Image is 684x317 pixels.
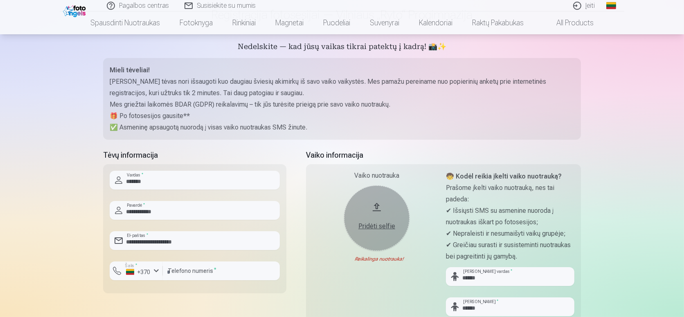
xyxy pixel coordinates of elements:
p: ✔ Išsiųsti SMS su asmenine nuoroda į nuotraukas iškart po fotosesijos; [446,205,574,228]
p: 🎁 Po fotosesijos gausite** [110,110,574,122]
h5: Nedelskite — kad jūsų vaikas tikrai patektų į kadrą! 📸✨ [103,42,581,53]
label: Šalis [123,263,139,269]
button: Šalis*+370 [110,261,163,280]
a: Suvenyrai [360,11,409,34]
strong: Mieli tėveliai! [110,66,150,74]
a: Puodeliai [313,11,360,34]
div: Pridėti selfie [352,221,401,231]
div: Vaiko nuotrauka [313,171,441,181]
img: /fa2 [63,3,88,17]
a: Raktų pakabukas [462,11,533,34]
a: Spausdinti nuotraukas [81,11,170,34]
h5: Vaiko informacija [306,150,581,161]
a: Magnetai [265,11,313,34]
p: Prašome įkelti vaiko nuotrauką, nes tai padeda: [446,182,574,205]
h5: Tėvų informacija [103,150,286,161]
strong: 🧒 Kodėl reikia įkelti vaiko nuotrauką? [446,172,562,180]
a: Rinkiniai [223,11,265,34]
p: ✅ Asmeninę apsaugotą nuorodą į visas vaiko nuotraukas SMS žinute. [110,122,574,133]
a: Kalendoriai [409,11,462,34]
a: All products [533,11,603,34]
p: [PERSON_NAME] tėvas nori išsaugoti kuo daugiau šviesių akimirkų iš savo vaiko vaikystės. Mes pama... [110,76,574,99]
p: Mes griežtai laikomės BDAR (GDPR) reikalavimų – tik jūs turėsite prieigą prie savo vaiko nuotraukų. [110,99,574,110]
p: ✔ Greičiau surasti ir susisteminti nuotraukas bei pagreitinti jų gamybą. [446,239,574,262]
a: Fotoknyga [170,11,223,34]
button: Pridėti selfie [344,185,409,251]
p: ✔ Nepraleisti ir nesumaišyti vaikų grupėje; [446,228,574,239]
div: +370 [126,268,151,276]
div: Reikalinga nuotrauka! [313,256,441,262]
